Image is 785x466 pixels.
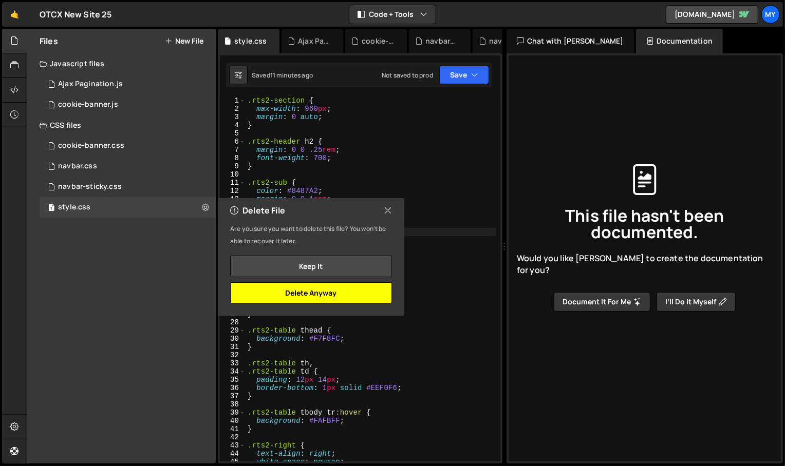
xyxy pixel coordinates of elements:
[220,359,246,367] div: 33
[220,179,246,187] div: 11
[220,187,246,195] div: 12
[425,36,458,46] div: navbar-sticky.css
[362,36,395,46] div: cookie-banner.js
[58,80,123,89] div: Ajax Pagination.js
[252,71,313,80] div: Saved
[220,138,246,146] div: 6
[230,282,392,304] button: Delete Anyway
[220,458,246,466] div: 45
[517,207,773,240] span: This file hasn't been documented.
[220,376,246,384] div: 35
[220,121,246,129] div: 4
[40,156,216,177] div: 16688/46716.css
[40,197,216,218] div: 16688/47928.css
[40,74,216,94] div: 16688/47021.js
[220,195,246,203] div: 13
[27,115,216,135] div: CSS files
[382,71,433,80] div: Not saved to prod
[657,292,736,312] button: I’ll do it myself
[761,5,780,24] a: My
[507,29,634,53] div: Chat with [PERSON_NAME]
[220,450,246,458] div: 44
[220,154,246,162] div: 8
[349,5,436,24] button: Code + Tools
[40,8,112,21] div: OTCX New Site 25
[517,253,773,276] span: Would you like [PERSON_NAME] to create the documentation for you?
[230,205,285,216] h2: Delete File
[40,35,58,47] h2: Files
[234,36,267,46] div: style.css
[220,384,246,392] div: 36
[220,392,246,400] div: 37
[220,433,246,441] div: 42
[270,71,313,80] div: 11 minutes ago
[220,129,246,138] div: 5
[230,223,392,247] p: Are you sure you want to delete this file? You won’t be able to recover it later.
[48,204,54,212] span: 1
[220,417,246,425] div: 40
[58,203,90,212] div: style.css
[636,29,723,53] div: Documentation
[40,177,216,197] div: 16688/46718.css
[220,400,246,409] div: 38
[489,36,522,46] div: navbar.css
[58,141,124,150] div: cookie-banner.css
[58,162,97,171] div: navbar.css
[220,425,246,433] div: 41
[220,343,246,351] div: 31
[554,292,650,312] button: Document it for me
[2,2,27,27] a: 🤙
[220,113,246,121] div: 3
[220,146,246,154] div: 7
[220,351,246,359] div: 32
[27,53,216,74] div: Javascript files
[40,135,216,156] div: 16688/47217.css
[220,170,246,179] div: 10
[40,94,216,115] div: 16688/47218.js
[230,256,392,277] button: Keep it
[220,335,246,343] div: 30
[220,318,246,326] div: 28
[220,96,246,105] div: 1
[58,100,118,109] div: cookie-banner.js
[220,105,246,113] div: 2
[165,37,203,45] button: New File
[220,162,246,170] div: 9
[220,367,246,376] div: 34
[220,409,246,417] div: 39
[220,326,246,335] div: 29
[220,441,246,450] div: 43
[58,182,122,191] div: navbar-sticky.css
[439,66,489,84] button: Save
[666,5,758,24] a: [DOMAIN_NAME]
[298,36,331,46] div: Ajax Pagination.js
